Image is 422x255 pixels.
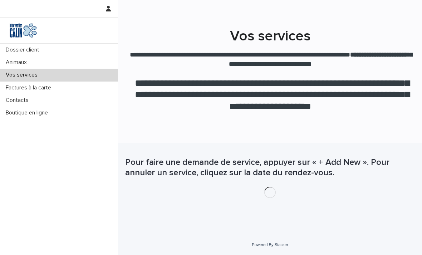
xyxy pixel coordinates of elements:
[3,109,54,116] p: Boutique en ligne
[125,28,415,45] h1: Vos services
[3,46,45,53] p: Dossier client
[125,157,415,178] h1: Pour faire une demande de service, appuyer sur « + Add New ». Pour annuler un service, cliquez su...
[3,97,34,104] p: Contacts
[3,72,43,78] p: Vos services
[3,84,57,91] p: Factures à la carte
[6,23,41,38] img: Y0SYDZVsQvbSeSFpbQoq
[252,242,288,247] a: Powered By Stacker
[3,59,33,66] p: Animaux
